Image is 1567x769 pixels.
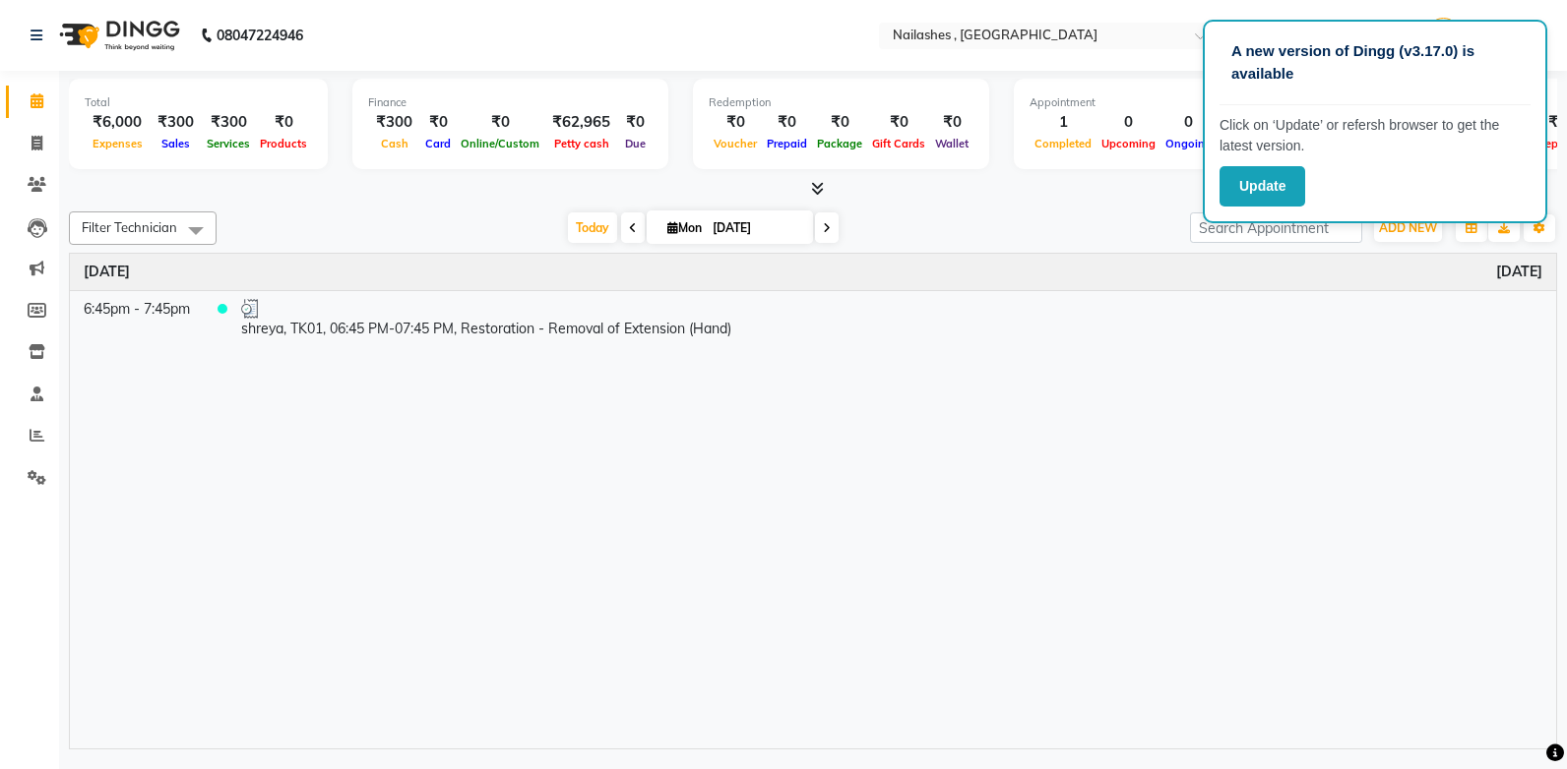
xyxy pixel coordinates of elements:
[85,94,312,111] div: Total
[85,111,150,134] div: ₹6,000
[1379,220,1437,235] span: ADD NEW
[812,137,867,150] span: Package
[1097,137,1160,150] span: Upcoming
[1160,111,1217,134] div: 0
[930,137,973,150] span: Wallet
[1426,18,1461,52] img: Manager
[376,137,413,150] span: Cash
[202,137,255,150] span: Services
[707,213,805,243] input: 2025-09-01
[549,137,614,150] span: Petty cash
[1231,40,1519,85] p: A new version of Dingg (v3.17.0) is available
[1190,212,1362,243] input: Search Appointment
[82,219,177,235] span: Filter Technician
[217,8,303,63] b: 08047224946
[157,137,195,150] span: Sales
[762,111,812,134] div: ₹0
[709,137,762,150] span: Voucher
[762,137,812,150] span: Prepaid
[456,111,544,134] div: ₹0
[70,290,204,347] td: 6:45pm - 7:45pm
[88,137,148,150] span: Expenses
[150,111,202,134] div: ₹300
[202,111,255,134] div: ₹300
[227,290,1556,347] td: shreya, TK01, 06:45 PM-07:45 PM, Restoration - Removal of Extension (Hand)
[420,111,456,134] div: ₹0
[812,111,867,134] div: ₹0
[1160,137,1217,150] span: Ongoing
[568,212,617,243] span: Today
[662,220,707,235] span: Mon
[1030,137,1097,150] span: Completed
[1097,111,1160,134] div: 0
[84,262,130,282] a: September 1, 2025
[456,137,544,150] span: Online/Custom
[255,111,312,134] div: ₹0
[867,111,930,134] div: ₹0
[709,94,973,111] div: Redemption
[1220,115,1531,156] p: Click on ‘Update’ or refersh browser to get the latest version.
[1374,214,1442,242] button: ADD NEW
[1220,166,1305,207] button: Update
[618,111,653,134] div: ₹0
[544,111,618,134] div: ₹62,965
[930,111,973,134] div: ₹0
[70,254,1556,291] th: September 1, 2025
[368,94,653,111] div: Finance
[1496,262,1542,282] a: September 1, 2025
[620,137,651,150] span: Due
[709,111,762,134] div: ₹0
[50,8,185,63] img: logo
[368,111,420,134] div: ₹300
[420,137,456,150] span: Card
[867,137,930,150] span: Gift Cards
[1030,111,1097,134] div: 1
[1030,94,1274,111] div: Appointment
[255,137,312,150] span: Products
